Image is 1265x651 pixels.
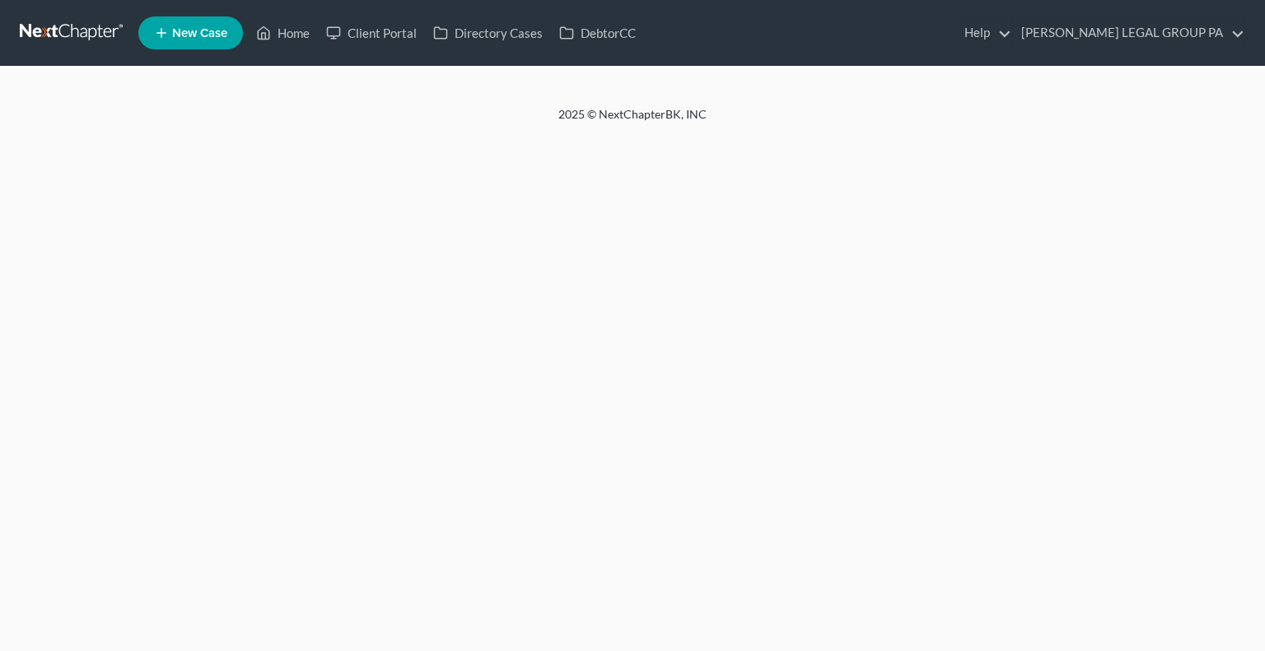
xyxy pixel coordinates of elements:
a: [PERSON_NAME] LEGAL GROUP PA [1013,18,1244,48]
new-legal-case-button: New Case [138,16,243,49]
a: Client Portal [318,18,425,48]
a: Home [248,18,318,48]
a: Help [956,18,1011,48]
a: DebtorCC [551,18,644,48]
a: Directory Cases [425,18,551,48]
div: 2025 © NextChapterBK, INC [163,106,1102,136]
